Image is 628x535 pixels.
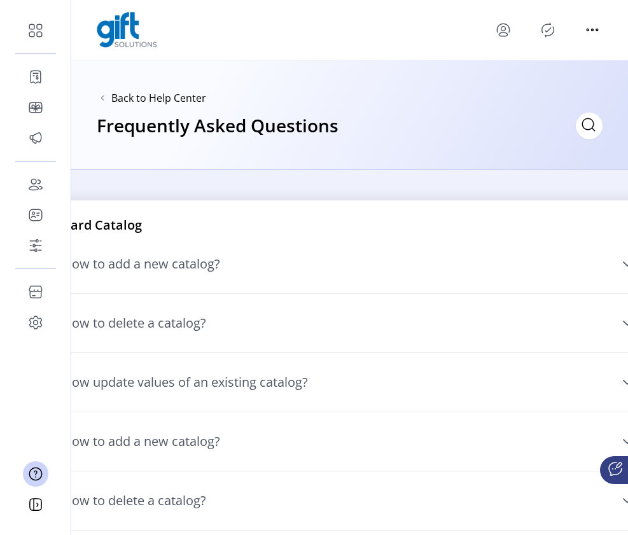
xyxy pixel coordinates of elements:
span: How to delete a catalog? [62,317,206,330]
span: Card Catalog [62,216,142,235]
span: How to delete a catalog? [62,494,206,507]
span: How to add a new catalog? [62,258,220,270]
span: How to add a new catalog? [62,435,220,448]
img: logo [97,12,157,48]
button: menu [582,20,603,40]
h3: Frequently Asked Questions [97,112,338,140]
button: Publisher Panel [538,20,558,40]
button: menu [493,20,513,40]
span: How update values of an existing catalog? [62,376,308,389]
button: Back to Help Center [111,90,206,106]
